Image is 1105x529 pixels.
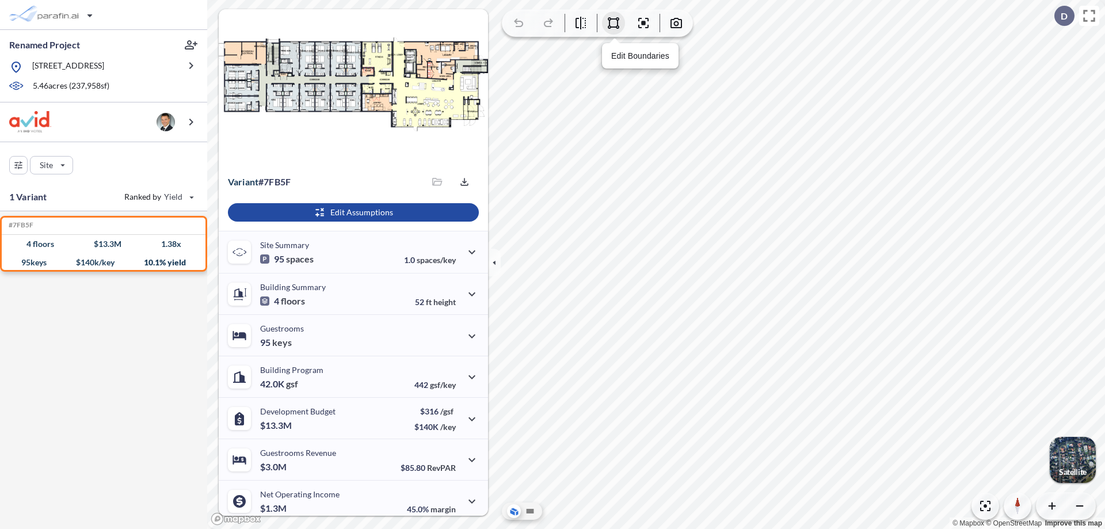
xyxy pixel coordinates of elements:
[430,504,456,514] span: margin
[228,176,291,188] p: # 7fb5f
[260,448,336,458] p: Guestrooms Revenue
[426,297,432,307] span: ft
[430,380,456,390] span: gsf/key
[260,253,314,265] p: 95
[986,519,1042,527] a: OpenStreetMap
[260,378,298,390] p: 42.0K
[6,221,33,229] h5: Click to copy the code
[33,80,109,93] p: 5.46 acres ( 237,958 sf)
[9,190,47,204] p: 1 Variant
[219,9,488,166] img: Floorplans preview
[260,420,294,431] p: $13.3M
[286,253,314,265] span: spaces
[952,519,984,527] a: Mapbox
[9,111,51,132] img: BrandImage
[414,406,456,416] p: $316
[272,337,292,348] span: keys
[260,337,292,348] p: 95
[40,159,53,171] p: Site
[260,282,326,292] p: Building Summary
[415,297,456,307] p: 52
[9,39,80,51] p: Renamed Project
[260,324,304,333] p: Guestrooms
[30,156,73,174] button: Site
[260,406,336,416] p: Development Budget
[32,60,104,74] p: [STREET_ADDRESS]
[157,113,175,131] img: user logo
[211,512,261,526] a: Mapbox homepage
[507,504,521,518] button: Aerial View
[523,504,537,518] button: Site Plan
[1045,519,1102,527] a: Improve this map
[260,365,323,375] p: Building Program
[414,422,456,432] p: $140K
[433,297,456,307] span: height
[260,503,288,514] p: $1.3M
[407,504,456,514] p: 45.0%
[286,378,298,390] span: gsf
[260,240,309,250] p: Site Summary
[427,463,456,473] span: RevPAR
[1059,467,1087,477] p: Satellite
[260,461,288,473] p: $3.0M
[330,207,393,218] p: Edit Assumptions
[228,203,479,222] button: Edit Assumptions
[440,422,456,432] span: /key
[404,255,456,265] p: 1.0
[164,191,183,203] span: Yield
[401,463,456,473] p: $85.80
[1050,437,1096,483] button: Switcher ImageSatellite
[1061,11,1068,21] p: D
[417,255,456,265] span: spaces/key
[228,176,258,187] span: Variant
[414,380,456,390] p: 442
[260,295,305,307] p: 4
[281,295,305,307] span: floors
[260,489,340,499] p: Net Operating Income
[440,406,454,416] span: /gsf
[115,188,201,206] button: Ranked by Yield
[1050,437,1096,483] img: Switcher Image
[611,50,669,62] p: Edit Boundaries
